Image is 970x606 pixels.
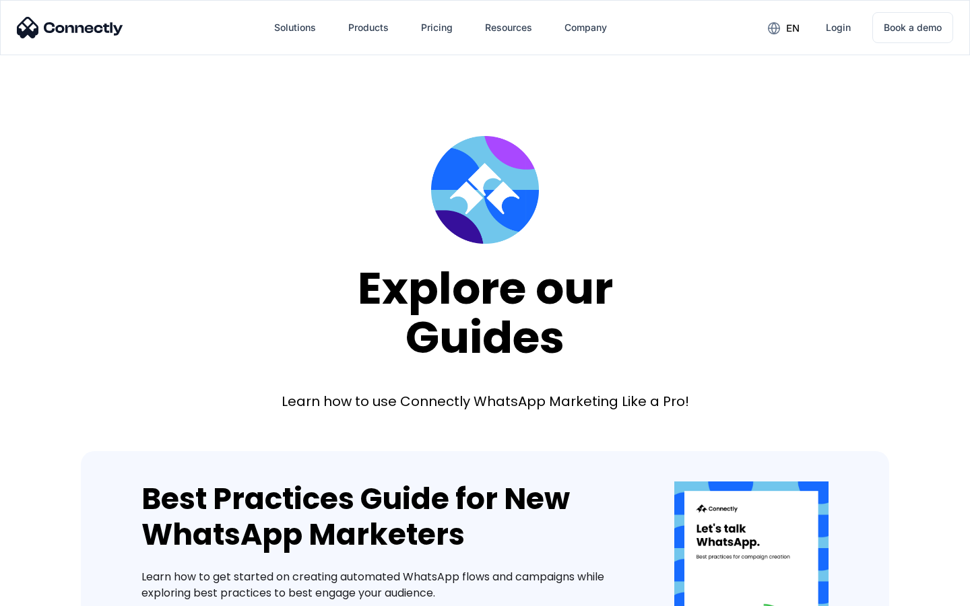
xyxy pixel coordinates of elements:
[141,569,634,601] div: Learn how to get started on creating automated WhatsApp flows and campaigns while exploring best ...
[786,19,800,38] div: en
[282,392,689,411] div: Learn how to use Connectly WhatsApp Marketing Like a Pro!
[815,11,862,44] a: Login
[485,18,532,37] div: Resources
[348,18,389,37] div: Products
[410,11,463,44] a: Pricing
[27,582,81,601] ul: Language list
[17,17,123,38] img: Connectly Logo
[141,481,634,553] div: Best Practices Guide for New WhatsApp Marketers
[872,12,953,43] a: Book a demo
[274,18,316,37] div: Solutions
[564,18,607,37] div: Company
[358,264,613,362] div: Explore our Guides
[421,18,453,37] div: Pricing
[13,582,81,601] aside: Language selected: English
[826,18,851,37] div: Login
